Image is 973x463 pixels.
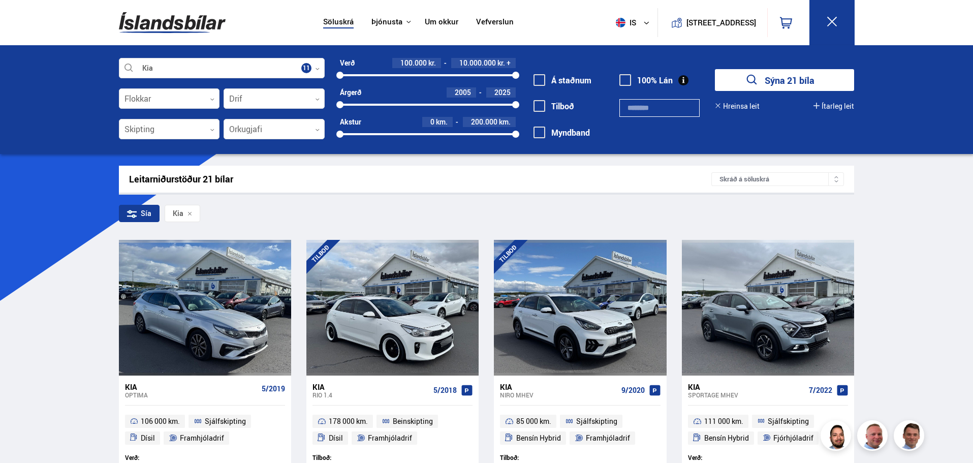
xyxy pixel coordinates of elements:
a: Söluskrá [323,17,354,28]
span: Bensín Hybrid [516,432,561,444]
span: Kia [173,209,183,218]
div: Sía [119,205,160,222]
span: 200.000 [471,117,497,127]
img: svg+xml;base64,PHN2ZyB4bWxucz0iaHR0cDovL3d3dy53My5vcmcvMjAwMC9zdmciIHdpZHRoPSI1MTIiIGhlaWdodD0iNT... [616,18,625,27]
span: 5/2018 [433,386,457,394]
span: Bensín Hybrid [704,432,749,444]
label: Myndband [533,128,590,137]
div: Verð: [125,454,205,461]
img: nhp88E3Fdnt1Opn2.png [822,422,853,452]
button: Þjónusta [371,17,402,27]
span: is [612,18,637,27]
span: km. [499,118,511,126]
span: km. [436,118,448,126]
div: Kia [688,382,805,391]
span: 100.000 [400,58,427,68]
img: siFngHWaQ9KaOqBr.png [859,422,889,452]
span: 0 [430,117,434,127]
button: is [612,8,657,38]
span: 106 000 km. [141,415,180,427]
span: Framhjóladrif [368,432,412,444]
span: 85 000 km. [516,415,551,427]
span: 2025 [494,87,511,97]
span: 178 000 km. [329,415,368,427]
div: Kia [500,382,617,391]
div: Kia [125,382,258,391]
label: Á staðnum [533,76,591,85]
button: Ítarleg leit [813,102,854,110]
span: 5/2019 [262,385,285,393]
div: Rio 1.4 [312,391,429,398]
button: [STREET_ADDRESS] [690,18,752,27]
span: + [507,59,511,67]
span: 111 000 km. [704,415,743,427]
div: Verð: [688,454,768,461]
a: Um okkur [425,17,458,28]
div: Tilboð: [312,454,393,461]
div: Árgerð [340,88,361,97]
span: Beinskipting [393,415,433,427]
div: Niro MHEV [500,391,617,398]
div: Sportage MHEV [688,391,805,398]
button: Sýna 21 bíla [715,69,854,91]
span: 2005 [455,87,471,97]
div: Skráð á söluskrá [711,172,844,186]
button: Opna LiveChat spjallviðmót [8,4,39,35]
label: 100% Lán [619,76,673,85]
span: kr. [428,59,436,67]
span: Sjálfskipting [205,415,246,427]
div: Kia [312,382,429,391]
span: Framhjóladrif [586,432,630,444]
span: 10.000.000 [459,58,496,68]
label: Tilboð [533,102,574,111]
span: Dísil [141,432,155,444]
span: kr. [497,59,505,67]
span: Framhjóladrif [180,432,224,444]
div: Tilboð: [500,454,580,461]
div: Verð [340,59,355,67]
div: Akstur [340,118,361,126]
span: Fjórhjóladrif [773,432,813,444]
button: Hreinsa leit [715,102,760,110]
span: 9/2020 [621,386,645,394]
span: 7/2022 [809,386,832,394]
img: G0Ugv5HjCgRt.svg [119,6,226,39]
img: FbJEzSuNWCJXmdc-.webp [895,422,926,452]
span: Dísil [329,432,343,444]
span: Sjálfskipting [576,415,617,427]
div: Optima [125,391,258,398]
a: [STREET_ADDRESS] [663,8,762,37]
a: Vefverslun [476,17,514,28]
div: Leitarniðurstöður 21 bílar [129,174,712,184]
span: Sjálfskipting [768,415,809,427]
